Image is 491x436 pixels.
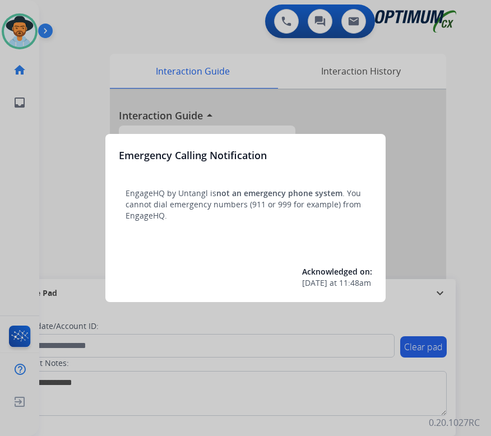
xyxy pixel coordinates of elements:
span: Acknowledged on: [302,266,372,277]
p: 0.20.1027RC [429,416,480,429]
h3: Emergency Calling Notification [119,147,267,163]
span: [DATE] [302,277,327,289]
span: not an emergency phone system [216,188,342,198]
p: EngageHQ by Untangl is . You cannot dial emergency numbers (911 or 999 for example) from EngageHQ. [126,188,365,221]
div: at [302,277,372,289]
span: 11:48am [339,277,371,289]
